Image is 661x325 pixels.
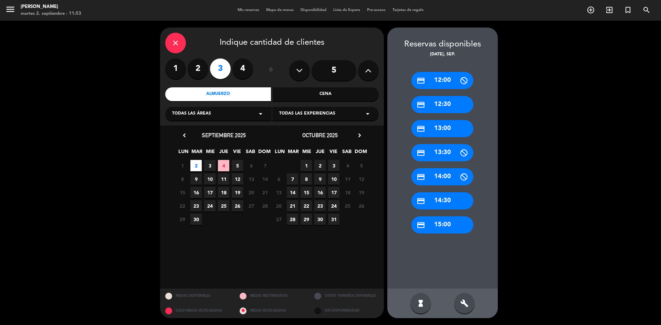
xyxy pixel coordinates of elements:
[204,187,216,198] span: 17
[328,200,339,212] span: 24
[356,173,367,185] span: 12
[259,160,271,171] span: 7
[297,8,330,12] span: Disponibilidad
[232,160,243,171] span: 5
[218,173,229,185] span: 11
[232,200,243,212] span: 26
[188,58,208,79] label: 2
[232,187,243,198] span: 19
[328,187,339,198] span: 17
[314,173,326,185] span: 9
[342,160,353,171] span: 4
[259,187,271,198] span: 21
[204,173,216,185] span: 10
[287,200,298,212] span: 21
[165,87,271,101] div: Almuerzo
[178,148,189,159] span: LUN
[190,160,202,171] span: 2
[232,173,243,185] span: 12
[172,110,211,117] span: Todas las áreas
[273,187,284,198] span: 13
[411,144,473,161] div: 13:30
[202,132,246,139] span: septiembre 2025
[287,214,298,225] span: 28
[5,4,15,14] i: menu
[364,8,389,12] span: Pre-acceso
[309,289,384,303] div: OTROS TAMAÑOS DIPONIBLES
[21,3,81,10] div: [PERSON_NAME]
[411,168,473,185] div: 14:00
[411,72,473,89] div: 12:00
[190,214,202,225] span: 30
[273,200,284,212] span: 20
[328,148,339,159] span: VIE
[259,173,271,185] span: 14
[287,148,299,159] span: MAR
[314,214,326,225] span: 30
[256,110,265,118] i: arrow_drop_down
[273,214,284,225] span: 27
[287,173,298,185] span: 7
[231,148,243,159] span: VIE
[191,148,202,159] span: MAR
[190,187,202,198] span: 16
[218,200,229,212] span: 25
[417,299,425,307] i: hourglass_full
[177,214,188,225] span: 29
[279,110,335,117] span: Todas las experiencias
[259,200,271,212] span: 28
[314,160,326,171] span: 2
[328,160,339,171] span: 3
[389,8,427,12] span: Tarjetas de regalo
[314,148,326,159] span: JUE
[218,187,229,198] span: 18
[190,173,202,185] span: 9
[160,303,235,318] div: SOLO MESAS BLOQUEADAS
[245,148,256,159] span: SAB
[301,214,312,225] span: 29
[342,187,353,198] span: 18
[234,303,309,318] div: MESAS BLOQUEADAS
[417,124,425,133] i: credit_card
[411,216,473,234] div: 15:00
[218,148,229,159] span: JUE
[234,289,309,303] div: MESAS RESTRINGIDAS
[177,187,188,198] span: 15
[181,132,188,139] i: chevron_left
[258,148,270,159] span: DOM
[355,148,366,159] span: DOM
[356,160,367,171] span: 5
[342,173,353,185] span: 11
[301,187,312,198] span: 15
[160,289,235,303] div: MESAS DISPONIBLES
[301,160,312,171] span: 1
[177,160,188,171] span: 1
[417,100,425,109] i: credit_card
[605,6,613,14] i: exit_to_app
[342,200,353,212] span: 25
[417,76,425,85] i: credit_card
[5,4,15,17] button: menu
[263,8,297,12] span: Mapa de mesas
[301,200,312,212] span: 22
[245,173,257,185] span: 13
[356,200,367,212] span: 26
[364,110,372,118] i: arrow_drop_down
[234,8,263,12] span: Mis reservas
[341,148,353,159] span: SAB
[302,132,338,139] span: octubre 2025
[587,6,595,14] i: add_circle_outline
[273,173,284,185] span: 6
[301,148,312,159] span: MIE
[314,187,326,198] span: 16
[165,58,186,79] label: 1
[387,51,498,58] div: [DATE], sep.
[301,173,312,185] span: 8
[171,39,180,47] i: close
[287,187,298,198] span: 14
[417,173,425,181] i: credit_card
[642,6,651,14] i: search
[218,160,229,171] span: 4
[330,8,364,12] span: Lista de Espera
[460,299,469,307] i: build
